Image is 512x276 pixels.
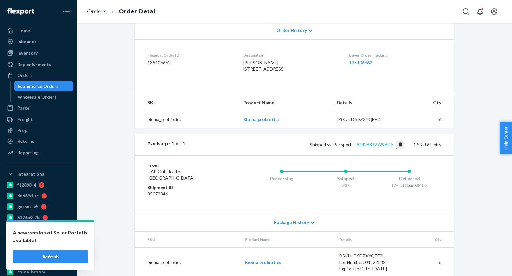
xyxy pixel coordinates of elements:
[377,175,441,182] div: Delivered
[13,250,88,263] button: Refresh
[460,5,472,18] button: Open Search Box
[14,81,73,91] a: Ecommerce Orders
[349,52,441,58] dt: Buyer Order Tracking
[4,48,73,58] a: Inventory
[404,232,454,248] th: Qty
[13,229,88,244] p: A new version of Seller Portal is available!
[17,50,38,56] div: Inventory
[488,5,500,18] button: Open account menu
[148,141,185,149] div: Package 1 of 1
[148,169,195,180] span: UAB Gut Health [GEOGRAPHIC_DATA]
[355,142,394,147] a: PG4268327296CA
[119,8,157,15] a: Order Detail
[17,138,34,144] div: Returns
[314,175,378,182] div: Shipped
[339,253,399,259] div: DSKU: D6DZXYQEE2L
[17,61,51,68] div: Replenishments
[148,162,224,168] dt: From
[4,125,73,135] a: Prep
[314,182,378,188] div: 8/27
[4,234,73,244] a: Deliverr API
[17,38,37,45] div: Inbounds
[4,180,73,190] a: f12898-4
[243,60,285,72] span: [PERSON_NAME] [STREET_ADDRESS]
[135,94,238,111] th: SKU
[337,116,397,123] div: DSKU: D6DZXYQEE2L
[17,27,30,34] div: Home
[4,70,73,80] a: Orders
[135,232,240,248] th: SKU
[4,36,73,47] a: Inbounds
[135,111,238,128] td: bioma_probiotics
[148,191,224,197] dd: 85072846
[17,105,31,111] div: Parcel
[82,2,162,21] ol: breadcrumbs
[245,259,281,265] a: Bioma probiotics
[17,269,45,275] div: colon-broom
[377,182,441,188] div: [DATE] 11pm GMT-5
[4,256,73,266] a: a76299-82
[4,114,73,125] a: Freight
[17,72,33,79] div: Orders
[240,232,334,248] th: Product Name
[17,116,33,123] div: Freight
[274,219,309,226] span: Package History
[148,184,224,191] dt: Shipment ID
[17,214,40,221] div: 5176b9-7b
[60,5,73,18] button: Close Navigation
[4,103,73,113] a: Parcel
[250,175,314,182] div: Processing
[243,52,339,58] dt: Destination
[238,94,331,111] th: Product Name
[349,60,372,65] a: 135406662
[402,111,454,128] td: 6
[14,92,73,102] a: Wholesale Orders
[17,171,44,177] div: Integrations
[4,169,73,179] button: Integrations
[4,148,73,158] a: Reporting
[243,117,280,122] a: Bioma probiotics
[87,8,107,15] a: Orders
[4,212,73,223] a: 5176b9-7b
[7,8,34,15] img: Flexport logo
[339,265,399,272] div: Expiration Date: [DATE]
[17,203,38,210] div: gnzsuz-v5
[18,94,57,100] div: Wholesale Orders
[402,94,454,111] th: Qty
[310,142,405,147] span: Shipped via Passport
[17,182,36,188] div: f12898-4
[4,136,73,146] a: Returns
[332,94,402,111] th: Details
[339,259,399,265] div: Lot Number: 04222582
[17,193,39,199] div: 6e639d-fc
[4,26,73,36] a: Home
[18,83,59,89] div: Ecommerce Orders
[276,27,307,34] span: Order History
[4,245,73,255] a: pulsetto
[4,191,73,201] a: 6e639d-fc
[4,59,73,70] a: Replenishments
[500,122,512,154] button: Help Center
[185,141,441,149] div: 1 SKU 6 Units
[396,141,405,149] button: Copy tracking number
[474,5,486,18] button: Open notifications
[148,59,233,66] dd: 135406662
[4,223,73,234] a: Amazon
[148,52,233,58] dt: Flexport Order ID
[17,127,27,134] div: Prep
[17,149,39,156] div: Reporting
[334,232,404,248] th: Details
[4,202,73,212] a: gnzsuz-v5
